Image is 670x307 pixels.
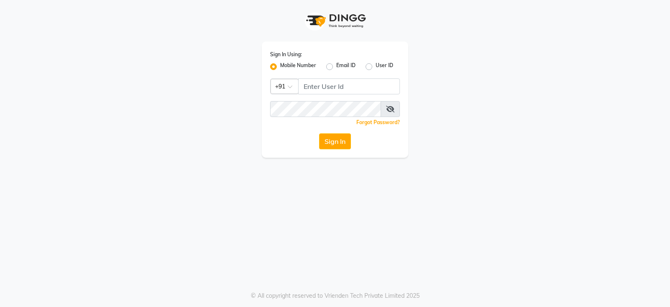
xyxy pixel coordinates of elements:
[280,62,316,72] label: Mobile Number
[336,62,356,72] label: Email ID
[298,78,400,94] input: Username
[356,119,400,125] a: Forgot Password?
[301,8,368,33] img: logo1.svg
[270,51,302,58] label: Sign In Using:
[319,133,351,149] button: Sign In
[376,62,393,72] label: User ID
[270,101,381,117] input: Username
